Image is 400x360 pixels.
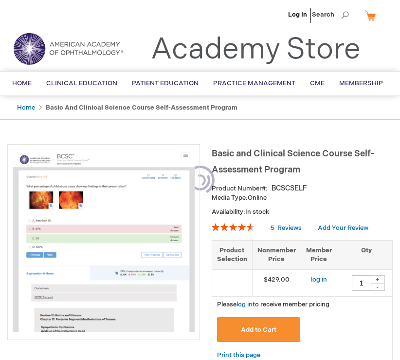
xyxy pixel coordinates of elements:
p: Online [212,193,393,203]
a: Home [17,104,35,112]
th: Member Price [301,240,337,269]
a: log in [236,301,253,308]
strong: Basic and Clinical Science Course Self-Assessment Program [46,104,237,112]
a: Academy Store [151,32,361,67]
span: Search [312,5,349,24]
th: Product Selection [212,240,253,269]
div: + [370,275,385,284]
a: Add Your Review [318,224,368,232]
button: Add to Cart [217,317,301,342]
span: Add to Cart [241,326,276,334]
th: Qty [337,240,396,269]
strong: Product Number [212,185,268,192]
a: log in [311,276,327,284]
div: BCSCSELF [272,184,307,193]
img: Basic and Clinical Science Course Self-Assessment Program [13,150,195,332]
span: Membership [339,79,383,87]
div: 92% [212,223,255,231]
td: $429.00 [252,269,301,296]
p: Availability: [212,208,393,217]
span: CME [310,79,325,87]
span: Home [12,79,32,87]
span: Reviews [277,224,302,232]
strong: Media Type: [212,194,248,202]
div: - [370,283,385,291]
span: 5 [271,224,274,232]
span: In stock [245,208,269,216]
span: Basic and Clinical Science Course Self-Assessment Program [212,149,374,175]
a: 5 Reviews [271,224,303,232]
span: Please to receive member pricing [217,301,329,308]
a: Log In [288,11,307,19]
th: Nonmember Price [252,240,301,269]
input: Qty [352,275,371,291]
